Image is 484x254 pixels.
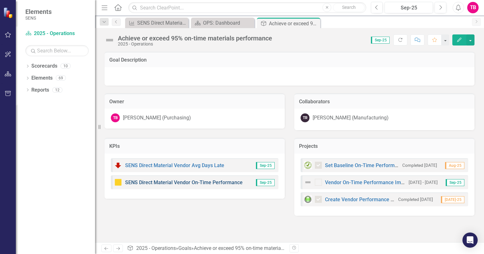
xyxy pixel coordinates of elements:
[325,179,437,185] a: Vendor On-Time Performance Improvement Plan
[256,179,275,186] span: Sep-25
[385,2,433,13] button: Sep-25
[299,143,470,149] h3: Projects
[441,196,464,203] span: [DATE]-25
[371,37,390,44] span: Sep-25
[109,99,280,105] h3: Owner
[25,15,52,21] small: SENS
[3,7,14,18] img: ClearPoint Strategy
[118,35,272,42] div: Achieve or exceed 95% on-time materials performance
[109,143,280,149] h3: KPIs
[137,19,187,27] div: SENS Direct Material Vendor Avg Days Late
[109,57,470,63] h3: Goal Description
[123,114,191,122] div: [PERSON_NAME] (Purchasing)
[342,5,356,10] span: Search
[445,162,464,169] span: Aug-25
[269,20,319,27] div: Achieve or exceed 95% on-time materials performance
[304,178,312,186] img: Not Defined
[387,4,431,12] div: Sep-25
[114,161,122,169] img: Below Target
[128,2,366,13] input: Search ClearPoint...
[304,196,312,203] img: Green: On Track
[111,113,120,122] div: TB
[402,162,437,168] small: Completed [DATE]
[193,19,253,27] a: OPS: Dashboard
[25,8,52,15] span: Elements
[31,87,49,94] a: Reports
[194,245,315,251] div: Achieve or exceed 95% on-time materials performance
[398,197,433,203] small: Completed [DATE]
[299,99,470,105] h3: Collaborators
[127,19,187,27] a: SENS Direct Material Vendor Avg Days Late
[301,113,309,122] div: TR
[325,197,414,203] a: Create Vendor Performance Scorecard
[127,245,285,252] div: » »
[325,162,430,168] a: Set Baseline On-Time Performance by Vendor
[462,233,478,248] div: Open Intercom Messenger
[25,45,89,56] input: Search Below...
[178,245,191,251] a: Goals
[52,87,62,93] div: 12
[118,42,272,46] div: 2025 - Operations
[256,162,275,169] span: Sep-25
[60,63,71,69] div: 10
[313,114,389,122] div: [PERSON_NAME] (Manufacturing)
[409,179,438,185] small: [DATE] - [DATE]
[467,2,479,13] button: TB
[125,179,243,185] a: SENS Direct Material Vendor On-Time Performance
[125,162,224,168] a: SENS Direct Material Vendor Avg Days Late
[446,179,464,186] span: Sep-25
[31,63,57,70] a: Scorecards
[114,178,122,186] img: At Risk
[105,35,115,45] img: Not Defined
[136,245,176,251] a: 2025 - Operations
[333,3,365,12] button: Search
[31,75,53,82] a: Elements
[203,19,253,27] div: OPS: Dashboard
[56,76,66,81] div: 69
[304,161,312,169] img: Completed
[25,30,89,37] a: 2025 - Operations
